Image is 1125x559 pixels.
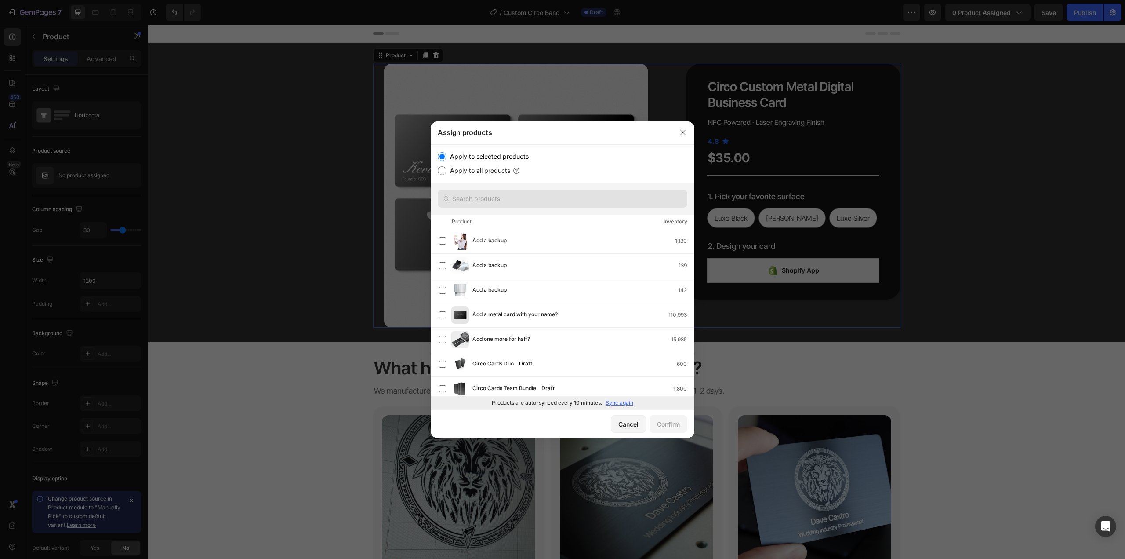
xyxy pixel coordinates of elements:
span: Circo Cards Team Bundle [472,384,536,394]
img: product-img [451,380,469,398]
p: 2. Design your card [560,215,730,229]
button: Confirm [650,415,687,433]
div: $35.00 [559,124,731,142]
span: Add a backup [472,236,507,246]
span: Circo Cards Duo [472,359,514,369]
div: 110,993 [668,311,694,319]
p: 1. Pick your favorite surface [560,165,730,179]
div: Shopify App [634,241,671,251]
p: Products are auto-synced every 10 minutes. [492,399,602,407]
label: Apply to all products [446,165,510,176]
img: product-img [451,331,469,348]
img: product-img [451,281,469,299]
p: We manufacture every card in-house, ensuring flawless quality and shipping your order within 1–2 ... [226,359,576,373]
div: Open Intercom Messenger [1095,516,1116,537]
div: Confirm [657,420,680,429]
div: Draft [515,359,536,368]
div: 600 [677,360,694,369]
img: gempages_529781543787300071-72e2abc0-3627-4f22-8902-38b687040072.jpg [234,391,387,544]
img: gempages_529781543787300071-357a4fe8-407f-49f9-a606-d215a6763e64.jpg [412,391,565,544]
div: Cancel [618,420,639,429]
div: 139 [679,261,694,270]
h1: Circo Custom Metal Digital Business Card [559,53,720,87]
div: Product [452,217,472,226]
div: Inventory [664,217,687,226]
img: gempages_529781543787300071-392acfe3-0932-41f7-8f93-e19630996e3d.jpg [590,391,743,544]
div: /> [431,144,694,410]
span: Add a metal card with your name? [472,310,558,320]
strong: 4.8 [560,113,570,121]
img: product-img [451,232,469,250]
span: Add one more for half? [472,335,530,344]
img: product-img [451,355,469,373]
img: product-img [451,306,469,324]
div: 15,985 [671,335,694,344]
p: NFC Powered · Laser Engraving Finish [560,91,715,104]
span: Add a backup [472,285,507,295]
div: 142 [678,286,694,295]
p: Sync again [606,399,633,407]
div: Assign products [431,121,671,144]
div: 1,130 [675,237,694,245]
div: Draft [538,384,558,393]
span: [PERSON_NAME] [618,189,670,198]
input: Search products [438,190,687,208]
span: Luxe Silver [689,189,722,198]
img: product-img [451,257,469,274]
div: 1,800 [673,384,694,393]
span: Add a backup [472,261,507,270]
div: Product [236,27,259,35]
label: Apply to selected products [446,151,529,162]
h2: What happens after you placing an order? [225,331,752,356]
button: Cancel [611,415,646,433]
span: Luxe Black [566,189,599,198]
